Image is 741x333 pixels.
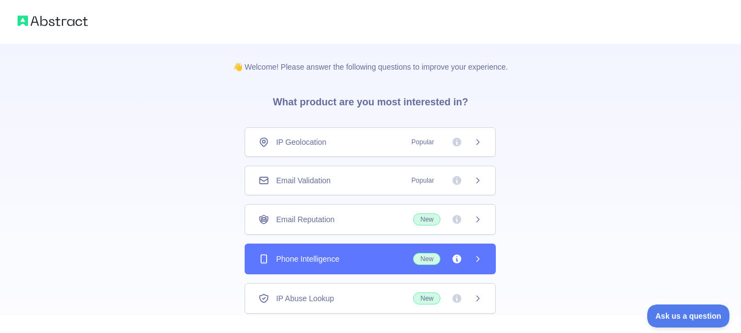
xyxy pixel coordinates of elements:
span: New [413,292,440,304]
span: Popular [405,137,440,148]
p: 👋 Welcome! Please answer the following questions to improve your experience. [216,44,525,72]
iframe: Toggle Customer Support [647,304,730,328]
span: New [413,253,440,265]
span: IP Geolocation [276,137,326,148]
h3: What product are you most interested in? [255,72,485,127]
img: Abstract logo [18,13,88,29]
span: Email Validation [276,175,330,186]
span: Email Reputation [276,214,335,225]
span: Phone Intelligence [276,253,339,264]
span: IP Abuse Lookup [276,293,334,304]
span: Popular [405,175,440,186]
span: New [413,213,440,225]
